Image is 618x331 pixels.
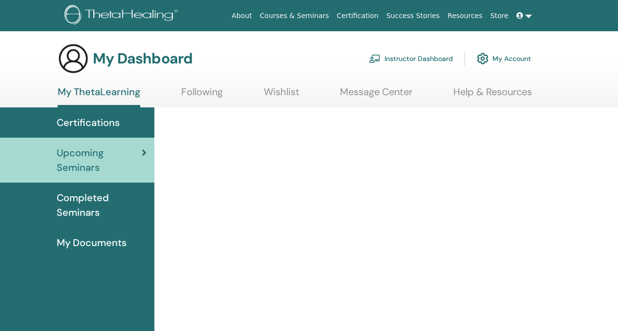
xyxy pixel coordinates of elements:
a: Courses & Seminars [256,7,333,25]
a: Message Center [340,86,412,105]
a: Success Stories [383,7,444,25]
a: My ThetaLearning [58,86,140,107]
img: generic-user-icon.jpg [58,43,89,74]
h3: My Dashboard [93,50,192,67]
a: My Account [477,48,531,69]
a: Wishlist [264,86,299,105]
a: Store [487,7,512,25]
a: Certification [333,7,382,25]
img: chalkboard-teacher.svg [369,54,381,63]
span: Upcoming Seminars [57,145,142,175]
a: Resources [444,7,487,25]
a: About [228,7,256,25]
img: cog.svg [477,50,489,67]
a: Following [181,86,223,105]
span: Completed Seminars [57,190,147,220]
span: My Documents [57,235,127,250]
a: Help & Resources [453,86,532,105]
img: logo.png [64,5,181,27]
a: Instructor Dashboard [369,48,453,69]
span: Certifications [57,115,120,130]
